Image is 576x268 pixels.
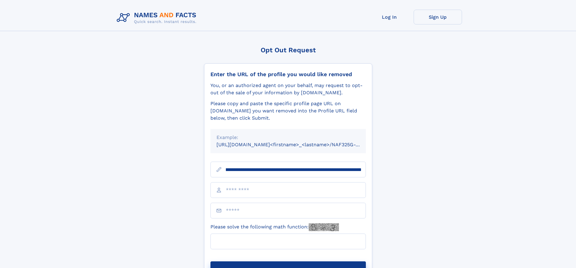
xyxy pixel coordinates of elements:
[414,10,462,24] a: Sign Up
[216,134,360,141] div: Example:
[210,100,366,122] div: Please copy and paste the specific profile page URL on [DOMAIN_NAME] you want removed into the Pr...
[210,82,366,96] div: You, or an authorized agent on your behalf, may request to opt-out of the sale of your informatio...
[210,71,366,78] div: Enter the URL of the profile you would like removed
[365,10,414,24] a: Log In
[114,10,201,26] img: Logo Names and Facts
[204,46,372,54] div: Opt Out Request
[210,223,339,231] label: Please solve the following math function:
[216,142,377,147] small: [URL][DOMAIN_NAME]<firstname>_<lastname>/NAF325G-xxxxxxxx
